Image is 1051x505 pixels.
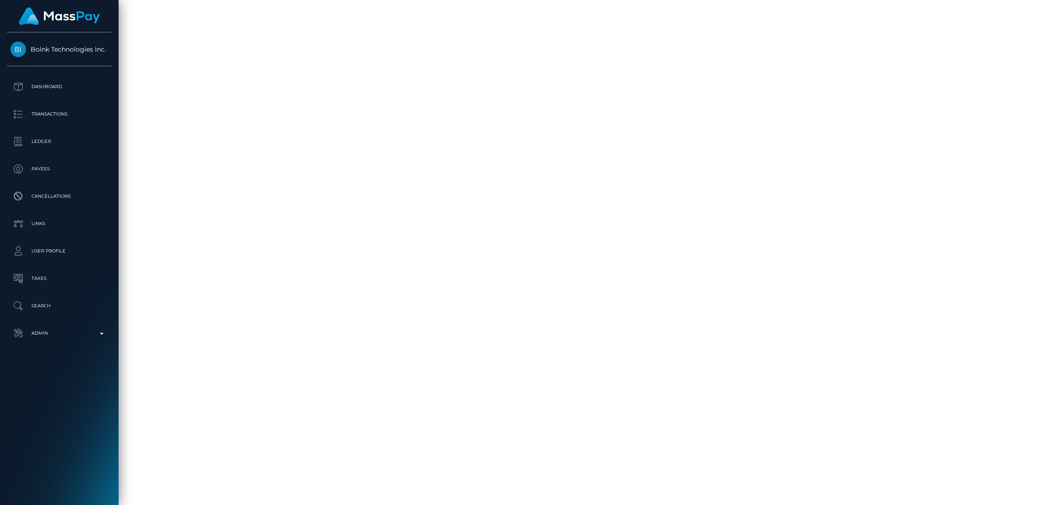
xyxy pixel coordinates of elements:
[10,162,108,176] p: Payees
[10,107,108,121] p: Transactions
[7,158,112,180] a: Payees
[10,189,108,203] p: Cancellations
[10,80,108,94] p: Dashboard
[10,244,108,258] p: User Profile
[10,299,108,313] p: Search
[7,295,112,317] a: Search
[7,267,112,290] a: Taxes
[7,212,112,235] a: Links
[10,272,108,285] p: Taxes
[7,240,112,263] a: User Profile
[7,130,112,153] a: Ledger
[7,45,112,53] span: Boink Technologies Inc.
[7,103,112,126] a: Transactions
[7,322,112,345] a: Admin
[10,42,26,57] img: Boink Technologies Inc.
[7,75,112,98] a: Dashboard
[10,326,108,340] p: Admin
[7,185,112,208] a: Cancellations
[19,7,100,25] img: MassPay Logo
[10,135,108,148] p: Ledger
[10,217,108,231] p: Links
